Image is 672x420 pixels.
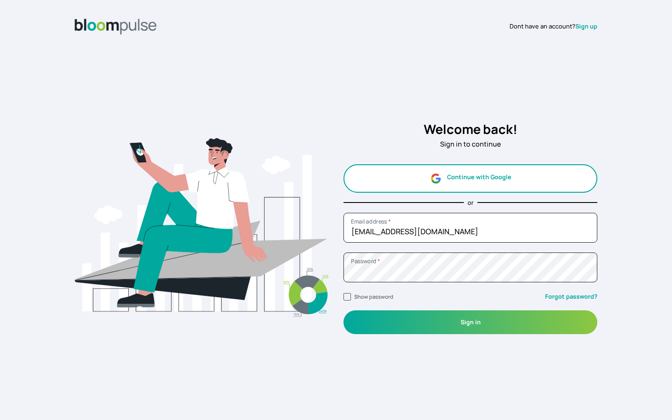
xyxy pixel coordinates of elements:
button: Sign in [343,310,597,334]
button: Continue with Google [343,164,597,193]
p: or [468,198,474,207]
label: Show password [354,293,393,300]
img: signin.svg [75,46,329,409]
img: Bloom Logo [75,19,157,35]
h2: Welcome back! [343,120,597,139]
span: Dont have an account? [510,22,575,31]
a: Sign up [575,22,597,30]
p: Sign in to continue [343,139,597,149]
a: Forgot password? [545,292,597,301]
img: google.svg [430,173,441,184]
